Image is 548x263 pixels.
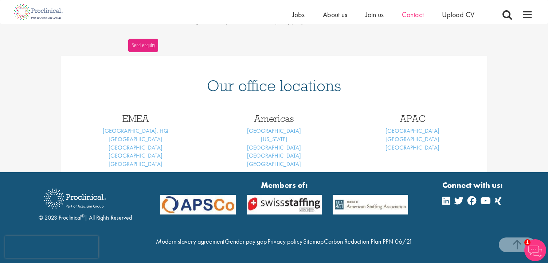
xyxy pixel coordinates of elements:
[365,10,384,19] a: Join us
[81,213,85,219] sup: ®
[442,179,504,191] strong: Connect with us:
[385,135,439,143] a: [GEOGRAPHIC_DATA]
[109,135,163,143] a: [GEOGRAPHIC_DATA]
[303,237,324,245] a: Sitemap
[109,144,163,151] a: [GEOGRAPHIC_DATA]
[267,237,302,245] a: Privacy policy
[247,160,301,168] a: [GEOGRAPHIC_DATA]
[241,195,328,215] img: APSCo
[103,127,168,135] a: [GEOGRAPHIC_DATA], HQ
[39,183,132,222] div: © 2023 Proclinical | All Rights Reserved
[261,135,287,143] a: [US_STATE]
[132,41,155,49] span: Send enquiry
[247,144,301,151] a: [GEOGRAPHIC_DATA]
[109,152,163,159] a: [GEOGRAPHIC_DATA]
[156,237,224,245] a: Modern slavery agreement
[39,183,111,214] img: Proclinical Recruitment
[72,114,199,123] h3: EMEA
[323,10,347,19] a: About us
[524,239,531,245] span: 1
[160,179,408,191] strong: Members of:
[210,114,338,123] h3: Americas
[402,10,424,19] a: Contact
[109,160,163,168] a: [GEOGRAPHIC_DATA]
[5,236,98,258] iframe: reCAPTCHA
[292,10,305,19] a: Jobs
[247,152,301,159] a: [GEOGRAPHIC_DATA]
[349,114,476,123] h3: APAC
[72,78,476,94] h1: Our office locations
[225,237,267,245] a: Gender pay gap
[442,10,474,19] a: Upload CV
[247,127,301,135] a: [GEOGRAPHIC_DATA]
[128,39,158,52] button: Send enquiry
[155,195,241,215] img: APSCo
[524,239,546,261] img: Chatbot
[385,127,439,135] a: [GEOGRAPHIC_DATA]
[327,195,414,215] img: APSCo
[324,237,412,245] a: Carbon Reduction Plan PPN 06/21
[385,144,439,151] a: [GEOGRAPHIC_DATA]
